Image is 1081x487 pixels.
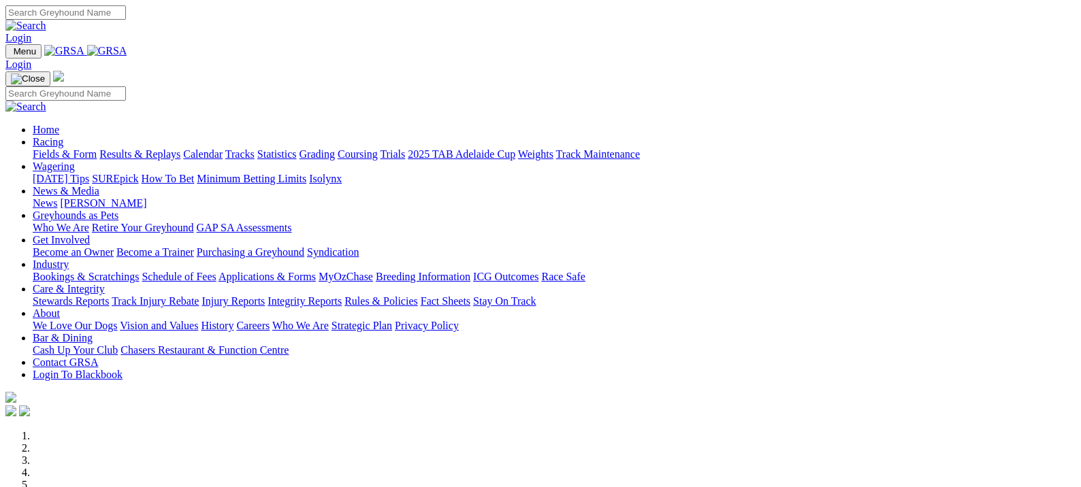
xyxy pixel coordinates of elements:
[33,307,60,319] a: About
[5,71,50,86] button: Toggle navigation
[142,271,216,282] a: Schedule of Fees
[33,369,123,380] a: Login To Blackbook
[197,222,292,233] a: GAP SA Assessments
[33,283,105,295] a: Care & Integrity
[332,320,392,331] a: Strategic Plan
[33,197,1076,209] div: News & Media
[473,295,536,307] a: Stay On Track
[319,271,373,282] a: MyOzChase
[5,20,46,32] img: Search
[14,46,36,56] span: Menu
[33,356,98,368] a: Contact GRSA
[33,148,1076,161] div: Racing
[142,173,195,184] a: How To Bet
[5,58,31,70] a: Login
[33,332,93,343] a: Bar & Dining
[5,5,126,20] input: Search
[257,148,297,160] a: Statistics
[33,173,89,184] a: [DATE] Tips
[33,246,1076,258] div: Get Involved
[556,148,640,160] a: Track Maintenance
[33,320,1076,332] div: About
[5,44,42,58] button: Toggle navigation
[236,320,270,331] a: Careers
[300,148,335,160] a: Grading
[33,173,1076,185] div: Wagering
[473,271,538,282] a: ICG Outcomes
[197,246,304,258] a: Purchasing a Greyhound
[33,161,75,172] a: Wagering
[11,73,45,84] img: Close
[309,173,342,184] a: Isolynx
[44,45,84,57] img: GRSA
[33,222,89,233] a: Who We Are
[376,271,470,282] a: Breeding Information
[380,148,405,160] a: Trials
[183,148,223,160] a: Calendar
[201,295,265,307] a: Injury Reports
[33,258,69,270] a: Industry
[33,295,1076,307] div: Care & Integrity
[120,344,289,356] a: Chasers Restaurant & Function Centre
[201,320,233,331] a: History
[33,344,1076,356] div: Bar & Dining
[5,86,126,101] input: Search
[87,45,127,57] img: GRSA
[219,271,316,282] a: Applications & Forms
[116,246,194,258] a: Become a Trainer
[120,320,198,331] a: Vision and Values
[307,246,359,258] a: Syndication
[197,173,306,184] a: Minimum Betting Limits
[541,271,585,282] a: Race Safe
[60,197,146,209] a: [PERSON_NAME]
[33,209,118,221] a: Greyhounds as Pets
[33,344,118,356] a: Cash Up Your Club
[272,320,329,331] a: Who We Are
[33,271,139,282] a: Bookings & Scratchings
[421,295,470,307] a: Fact Sheets
[19,405,30,416] img: twitter.svg
[33,136,63,148] a: Racing
[33,234,90,246] a: Get Involved
[395,320,459,331] a: Privacy Policy
[33,246,114,258] a: Become an Owner
[99,148,180,160] a: Results & Replays
[268,295,342,307] a: Integrity Reports
[5,101,46,113] img: Search
[5,392,16,403] img: logo-grsa-white.png
[5,32,31,44] a: Login
[33,295,109,307] a: Stewards Reports
[112,295,199,307] a: Track Injury Rebate
[408,148,515,160] a: 2025 TAB Adelaide Cup
[33,197,57,209] a: News
[338,148,378,160] a: Coursing
[33,320,117,331] a: We Love Our Dogs
[92,222,194,233] a: Retire Your Greyhound
[33,271,1076,283] div: Industry
[225,148,255,160] a: Tracks
[33,124,59,135] a: Home
[344,295,418,307] a: Rules & Policies
[518,148,553,160] a: Weights
[53,71,64,82] img: logo-grsa-white.png
[33,185,99,197] a: News & Media
[33,222,1076,234] div: Greyhounds as Pets
[33,148,97,160] a: Fields & Form
[92,173,138,184] a: SUREpick
[5,405,16,416] img: facebook.svg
